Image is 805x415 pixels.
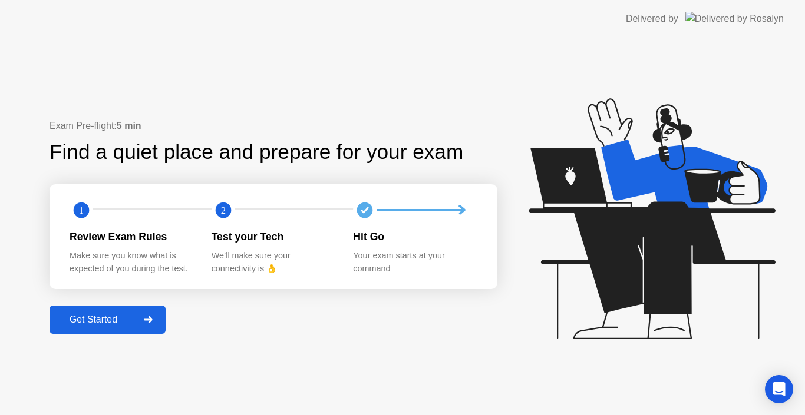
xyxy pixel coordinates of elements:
[50,119,497,133] div: Exam Pre-flight:
[685,12,784,25] img: Delivered by Rosalyn
[353,229,476,244] div: Hit Go
[212,229,335,244] div: Test your Tech
[53,314,134,325] div: Get Started
[626,12,678,26] div: Delivered by
[50,306,166,334] button: Get Started
[70,229,193,244] div: Review Exam Rules
[79,204,84,215] text: 1
[117,121,141,131] b: 5 min
[765,375,793,403] div: Open Intercom Messenger
[212,250,335,275] div: We’ll make sure your connectivity is 👌
[70,250,193,275] div: Make sure you know what is expected of you during the test.
[50,137,465,168] div: Find a quiet place and prepare for your exam
[353,250,476,275] div: Your exam starts at your command
[221,204,226,215] text: 2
